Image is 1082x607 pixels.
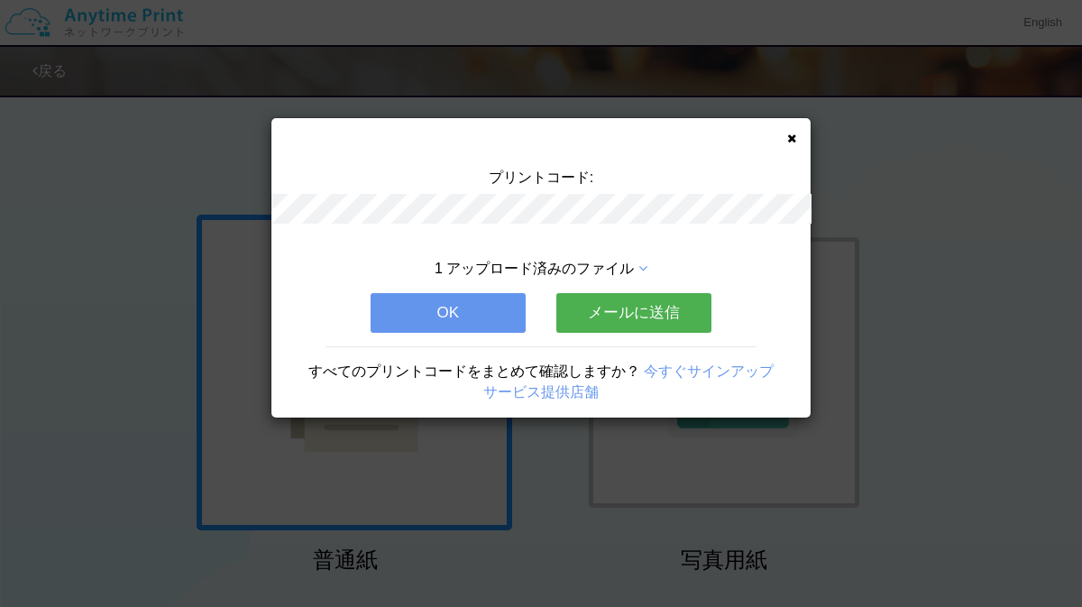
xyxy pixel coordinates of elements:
[483,384,599,400] a: サービス提供店舗
[371,293,526,333] button: OK
[644,363,774,379] a: 今すぐサインアップ
[489,170,593,185] span: プリントコード:
[435,261,634,276] span: 1 アップロード済みのファイル
[556,293,711,333] button: メールに送信
[308,363,640,379] span: すべてのプリントコードをまとめて確認しますか？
